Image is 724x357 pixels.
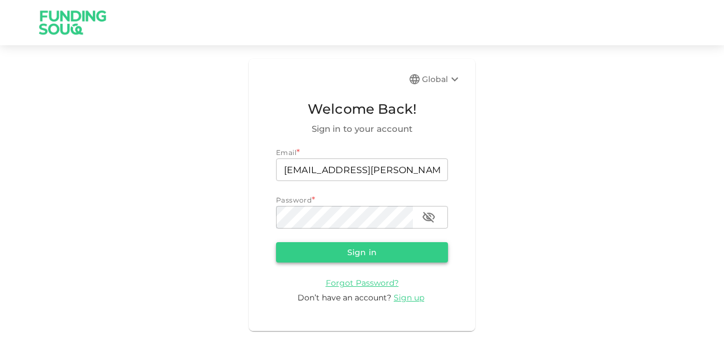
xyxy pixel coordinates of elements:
[276,122,448,136] span: Sign in to your account
[394,293,424,303] span: Sign up
[276,196,312,204] span: Password
[276,242,448,263] button: Sign in
[276,148,296,157] span: Email
[298,293,391,303] span: Don’t have an account?
[326,278,399,288] span: Forgot Password?
[276,98,448,120] span: Welcome Back!
[276,206,413,229] input: password
[276,158,448,181] input: email
[326,277,399,288] a: Forgot Password?
[422,72,462,86] div: Global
